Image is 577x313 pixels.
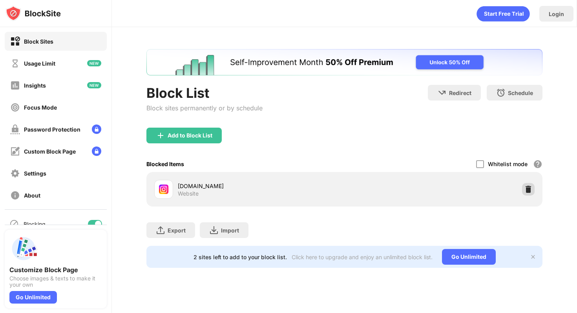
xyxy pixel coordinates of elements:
img: time-usage-off.svg [10,59,20,68]
div: Blocked Items [146,161,184,167]
div: Block List [146,85,263,101]
div: Export [168,227,186,234]
img: settings-off.svg [10,168,20,178]
iframe: Banner [146,49,542,75]
div: Customize Block Page [9,266,102,274]
img: favicons [159,185,168,194]
img: x-button.svg [530,254,536,260]
img: blocking-icon.svg [9,219,19,229]
div: Block sites permanently or by schedule [146,104,263,112]
div: Usage Limit [24,60,55,67]
div: 2 sites left to add to your block list. [194,254,287,260]
div: Schedule [508,90,533,96]
div: Click here to upgrade and enjoy an unlimited block list. [292,254,433,260]
div: Import [221,227,239,234]
div: Redirect [449,90,471,96]
div: Blocking [24,221,46,227]
img: logo-blocksite.svg [5,5,61,21]
div: Login [549,11,564,17]
div: animation [477,6,530,22]
div: Settings [24,170,46,177]
img: customize-block-page-off.svg [10,146,20,156]
div: Go Unlimited [442,249,496,265]
div: Whitelist mode [488,161,528,167]
img: lock-menu.svg [92,124,101,134]
img: push-custom-page.svg [9,234,38,263]
div: About [24,192,40,199]
img: about-off.svg [10,190,20,200]
img: focus-off.svg [10,103,20,112]
div: [DOMAIN_NAME] [178,182,344,190]
div: Insights [24,82,46,89]
img: password-protection-off.svg [10,124,20,134]
img: new-icon.svg [87,82,101,88]
div: Go Unlimited [9,291,57,304]
img: lock-menu.svg [92,146,101,156]
div: Add to Block List [168,132,212,139]
img: new-icon.svg [87,60,101,66]
div: Custom Block Page [24,148,76,155]
div: Block Sites [24,38,53,45]
div: Choose images & texts to make it your own [9,275,102,288]
img: insights-off.svg [10,81,20,90]
div: Website [178,190,199,197]
div: Focus Mode [24,104,57,111]
img: block-on.svg [10,37,20,46]
div: Password Protection [24,126,80,133]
